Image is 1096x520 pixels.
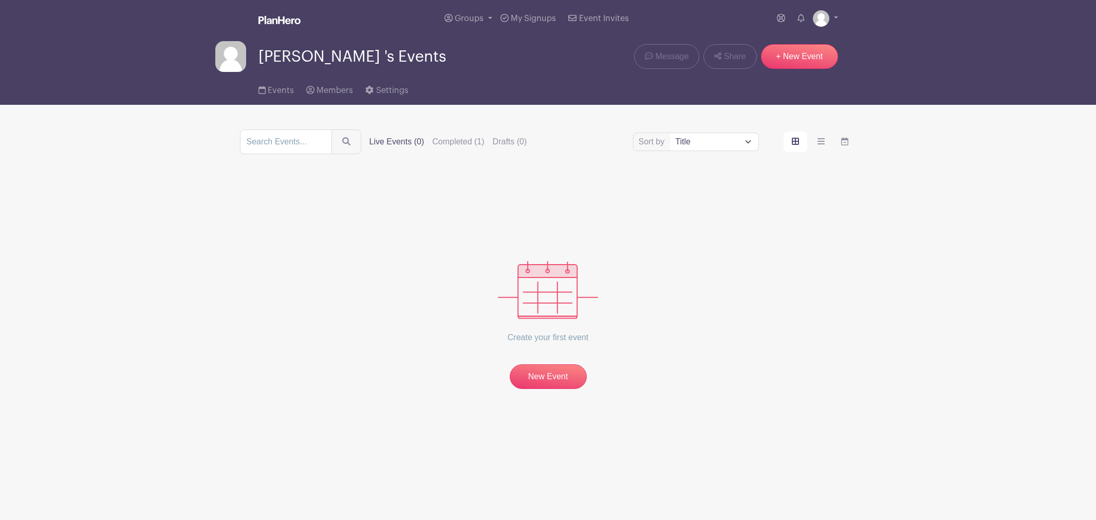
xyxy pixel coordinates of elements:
span: Events [268,86,294,95]
a: Message [634,44,699,69]
label: Live Events (0) [369,136,424,148]
span: Event Invites [579,14,629,23]
img: events_empty-56550af544ae17c43cc50f3ebafa394433d06d5f1891c01edc4b5d1d59cfda54.svg [498,261,598,319]
a: Events [258,72,294,105]
img: logo_white-6c42ec7e38ccf1d336a20a19083b03d10ae64f83f12c07503d8b9e83406b4c7d.svg [258,16,301,24]
a: Settings [365,72,408,105]
div: filters [369,136,527,148]
input: Search Events... [240,129,332,154]
label: Completed (1) [432,136,484,148]
label: Drafts (0) [493,136,527,148]
span: Groups [455,14,484,23]
span: Settings [376,86,408,95]
img: default-ce2991bfa6775e67f084385cd625a349d9dcbb7a52a09fb2fda1e96e2d18dcdb.png [813,10,829,27]
label: Sort by [639,136,668,148]
p: Create your first event [498,319,598,356]
img: default-ce2991bfa6775e67f084385cd625a349d9dcbb7a52a09fb2fda1e96e2d18dcdb.png [215,41,246,72]
span: Share [724,50,746,63]
span: Message [655,50,689,63]
div: order and view [784,132,857,152]
a: + New Event [761,44,838,69]
a: New Event [510,364,587,389]
a: Members [306,72,353,105]
span: My Signups [511,14,556,23]
a: Share [703,44,756,69]
span: Members [317,86,353,95]
span: [PERSON_NAME] 's Events [258,48,446,65]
